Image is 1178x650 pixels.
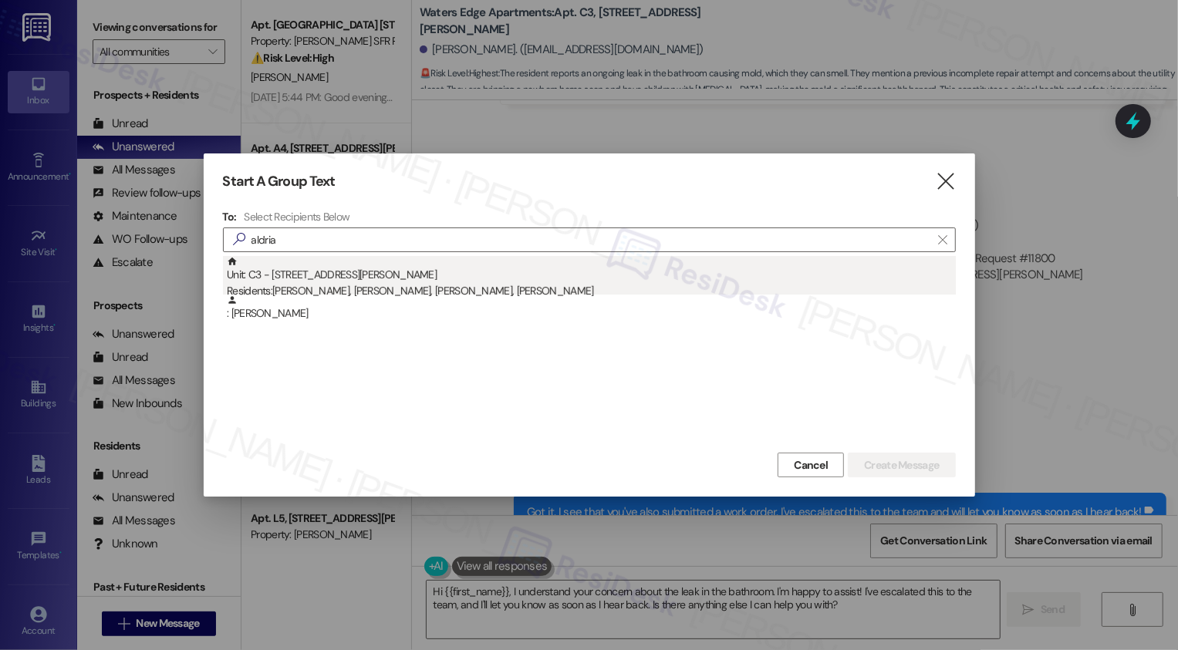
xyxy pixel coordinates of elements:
[794,457,828,473] span: Cancel
[223,256,956,295] div: Unit: C3 - [STREET_ADDRESS][PERSON_NAME]Residents:[PERSON_NAME], [PERSON_NAME], [PERSON_NAME], [P...
[938,234,947,246] i: 
[864,457,939,473] span: Create Message
[227,295,956,322] div: : [PERSON_NAME]
[251,229,930,251] input: Search for any contact or apartment
[223,295,956,333] div: : [PERSON_NAME]
[244,210,349,224] h4: Select Recipients Below
[778,453,844,477] button: Cancel
[930,228,955,251] button: Clear text
[227,256,956,300] div: Unit: C3 - [STREET_ADDRESS][PERSON_NAME]
[223,210,237,224] h3: To:
[848,453,955,477] button: Create Message
[935,173,956,190] i: 
[227,283,956,299] div: Residents: [PERSON_NAME], [PERSON_NAME], [PERSON_NAME], [PERSON_NAME]
[227,231,251,248] i: 
[223,173,336,190] h3: Start A Group Text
